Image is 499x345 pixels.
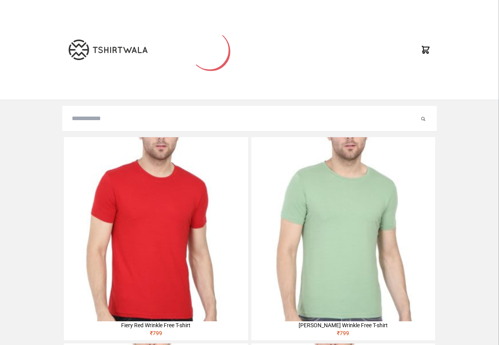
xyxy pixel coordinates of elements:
div: [PERSON_NAME] Wrinkle Free T-shirt [251,321,435,329]
img: TW-LOGO-400-104.png [69,40,148,60]
div: Fiery Red Wrinkle Free T-shirt [64,321,248,329]
button: Submit your search query. [419,114,427,123]
div: ₹ 799 [64,329,248,340]
a: [PERSON_NAME] Wrinkle Free T-shirt₹799 [251,137,435,340]
img: 4M6A2225-320x320.jpg [64,137,248,321]
img: 4M6A2211-320x320.jpg [251,137,435,321]
a: Fiery Red Wrinkle Free T-shirt₹799 [64,137,248,340]
div: ₹ 799 [251,329,435,340]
